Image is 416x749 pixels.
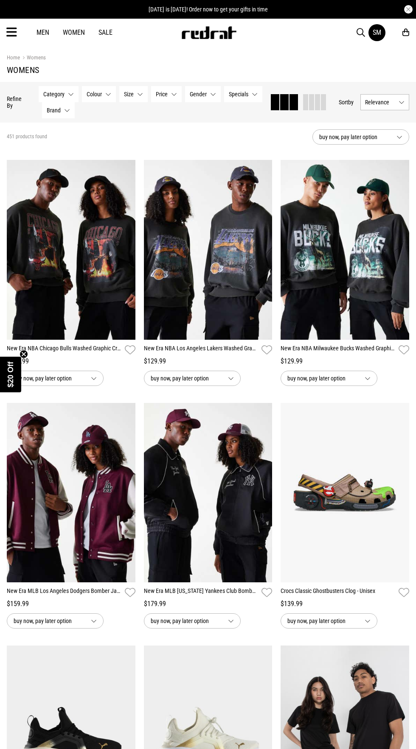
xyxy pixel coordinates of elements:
span: by [348,99,354,106]
div: $129.99 [281,356,409,366]
p: Refine By [7,95,26,109]
a: Home [7,54,20,61]
a: Men [37,28,49,36]
img: Crocs Classic Ghostbusters Clog - Unisex in Multi [281,403,409,583]
button: buy now, pay later option [281,371,377,386]
img: New Era Nba Chicago Bulls Washed Graphic Crewneck Sweatshirt in Black [7,160,135,340]
h1: Womens [7,65,409,75]
span: buy now, pay later option [287,616,358,626]
a: New Era NBA Chicago Bulls Washed Graphic Crewneck Sweatshirt [7,344,121,356]
a: New Era NBA Milwaukee Bucks Washed Graphic Crewneck Sweatshirt [281,344,395,356]
span: Size [124,91,134,98]
span: $20 Off [6,361,15,387]
div: $179.99 [144,599,273,609]
span: Price [156,91,168,98]
a: Women [63,28,85,36]
span: [DATE] is [DATE]! Order now to get your gifts in time [149,6,268,13]
div: $159.99 [7,599,135,609]
div: $139.99 [281,599,409,609]
a: Sale [98,28,112,36]
button: Price [151,86,182,102]
div: SM [373,28,381,36]
a: Womens [20,54,46,62]
span: buy now, pay later option [151,616,221,626]
span: Relevance [365,99,395,106]
button: Specials [224,86,262,102]
img: New Era Mlb Los Angeles Dodgers Bomber Jacket in Red [7,403,135,583]
button: buy now, pay later option [144,371,241,386]
button: Sortby [339,97,354,107]
span: Colour [87,91,102,98]
img: Redrat logo [181,26,237,39]
span: buy now, pay later option [319,132,390,142]
a: New Era NBA Los Angeles Lakers Washed Graphic Crewneck Sweatshirt [144,344,259,356]
button: buy now, pay later option [7,371,104,386]
span: buy now, pay later option [14,616,84,626]
button: Colour [82,86,116,102]
button: Gender [185,86,221,102]
span: Brand [47,107,61,114]
button: Close teaser [20,350,28,358]
button: buy now, pay later option [7,613,104,629]
button: Relevance [360,94,409,110]
img: New Era Nba Milwaukee Bucks Washed Graphic Crewneck Sweatshirt in Black [281,160,409,340]
span: buy now, pay later option [287,373,358,383]
button: buy now, pay later option [281,613,377,629]
button: Category [39,86,79,102]
div: $129.99 [7,356,135,366]
button: buy now, pay later option [144,613,241,629]
a: New Era MLB [US_STATE] Yankees Club Bomber Jacket [144,587,259,599]
span: 451 products found [7,134,47,140]
span: Gender [190,91,207,98]
button: Brand [42,102,75,118]
div: $129.99 [144,356,273,366]
img: New Era Nba Los Angeles Lakers Washed Graphic Crewneck Sweatshirt in Black [144,160,273,340]
img: New Era Mlb New York Yankees Club Bomber Jacket in Black [144,403,273,583]
span: buy now, pay later option [14,373,84,383]
a: Crocs Classic Ghostbusters Clog - Unisex [281,587,395,599]
a: New Era MLB Los Angeles Dodgers Bomber Jacket [7,587,121,599]
span: Specials [229,91,248,98]
button: Size [119,86,148,102]
span: Category [43,91,65,98]
button: buy now, pay later option [312,129,409,145]
span: buy now, pay later option [151,373,221,383]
